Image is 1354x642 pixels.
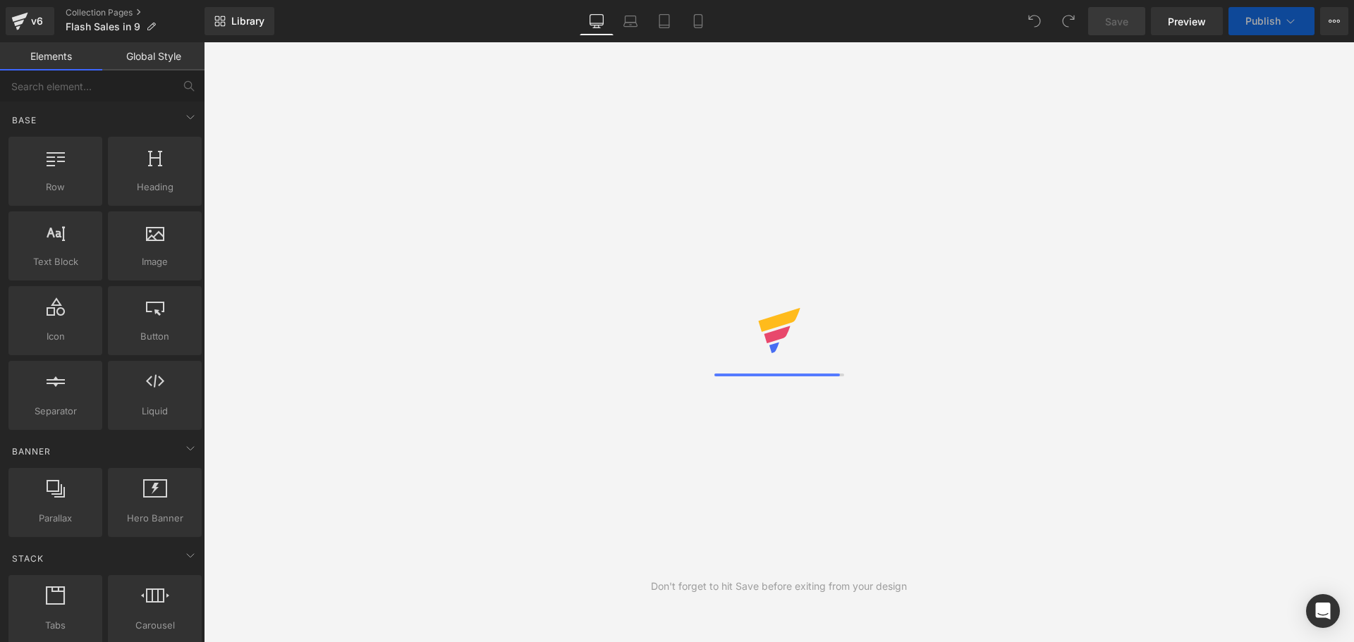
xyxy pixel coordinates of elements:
a: Desktop [580,7,614,35]
div: Open Intercom Messenger [1306,594,1340,628]
span: Flash Sales in 9 [66,21,140,32]
a: Mobile [681,7,715,35]
button: Publish [1228,7,1315,35]
span: Tabs [13,618,98,633]
span: Parallax [13,511,98,526]
div: Don't forget to hit Save before exiting from your design [651,579,907,594]
span: Hero Banner [112,511,197,526]
span: Banner [11,445,52,458]
a: Tablet [647,7,681,35]
span: Icon [13,329,98,344]
span: Publish [1245,16,1281,27]
span: Base [11,113,38,127]
span: Library [231,15,264,27]
span: Button [112,329,197,344]
span: Text Block [13,254,98,269]
a: Global Style [102,42,205,70]
span: Separator [13,404,98,419]
span: Row [13,180,98,195]
div: v6 [28,12,46,30]
span: Save [1105,14,1128,29]
button: More [1320,7,1348,35]
span: Liquid [112,404,197,419]
a: Collection Pages [66,7,205,18]
a: New Library [205,7,274,35]
button: Redo [1054,7,1082,35]
span: Preview [1168,14,1206,29]
span: Heading [112,180,197,195]
button: Undo [1020,7,1049,35]
a: Laptop [614,7,647,35]
span: Image [112,254,197,269]
a: v6 [6,7,54,35]
span: Carousel [112,618,197,633]
span: Stack [11,552,45,565]
a: Preview [1151,7,1223,35]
